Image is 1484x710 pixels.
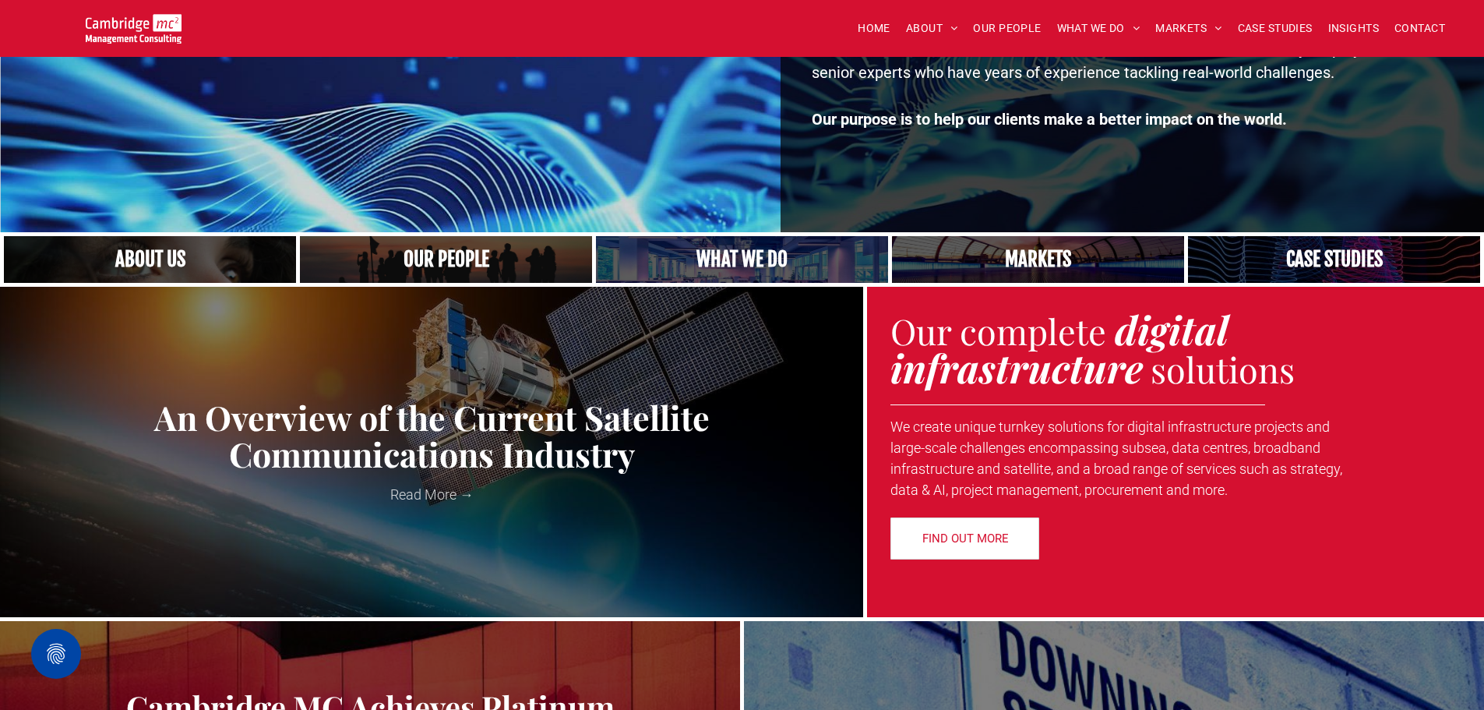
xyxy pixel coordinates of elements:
[1147,16,1229,41] a: MARKETS
[812,40,1360,82] span: What makes us different from other consultancies is our team. We only employ senior experts who h...
[86,14,182,44] img: Go to Homepage
[892,236,1184,283] a: Our Markets | Cambridge Management Consulting
[898,16,966,41] a: ABOUT
[1115,303,1228,355] strong: digital
[1387,16,1453,41] a: CONTACT
[4,236,296,283] a: Close up of woman's face, centered on her eyes
[12,484,851,505] a: Read More →
[890,419,1342,498] span: We create unique turnkey solutions for digital infrastructure projects and large-scale challenges...
[850,16,898,41] a: HOME
[300,236,592,283] a: A crowd in silhouette at sunset, on a rise or lookout point
[1151,345,1295,392] span: solutions
[86,16,182,33] a: Your Business Transformed | Cambridge Management Consulting
[965,16,1049,41] a: OUR PEOPLE
[812,110,1287,129] strong: Our purpose is to help our clients make a better impact on the world.
[1320,16,1387,41] a: INSIGHTS
[890,517,1039,560] a: FIND OUT MORE
[1049,16,1148,41] a: WHAT WE DO
[12,399,851,473] a: An Overview of the Current Satellite Communications Industry
[1188,236,1480,283] a: CASE STUDIES | See an Overview of All Our Case Studies | Cambridge Management Consulting
[587,235,897,284] a: A yoga teacher lifting his whole body off the ground in the peacock pose
[890,341,1143,394] strong: infrastructure
[1230,16,1320,41] a: CASE STUDIES
[922,519,1009,558] span: FIND OUT MORE
[890,307,1106,354] span: Our complete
